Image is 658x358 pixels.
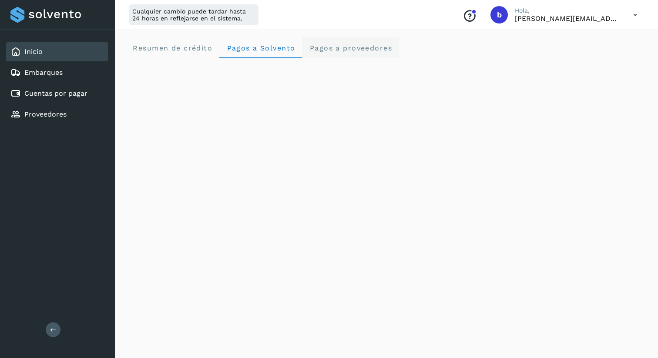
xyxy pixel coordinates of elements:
[515,7,619,14] p: Hola,
[24,47,43,56] a: Inicio
[309,44,392,52] span: Pagos a proveedores
[6,84,108,103] div: Cuentas por pagar
[6,63,108,82] div: Embarques
[226,44,295,52] span: Pagos a Solvento
[6,105,108,124] div: Proveedores
[129,4,258,25] div: Cualquier cambio puede tardar hasta 24 horas en reflejarse en el sistema.
[132,44,212,52] span: Resumen de crédito
[24,68,63,77] a: Embarques
[24,89,87,97] a: Cuentas por pagar
[6,42,108,61] div: Inicio
[24,110,67,118] a: Proveedores
[515,14,619,23] p: beatriz+08@solvento.mx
